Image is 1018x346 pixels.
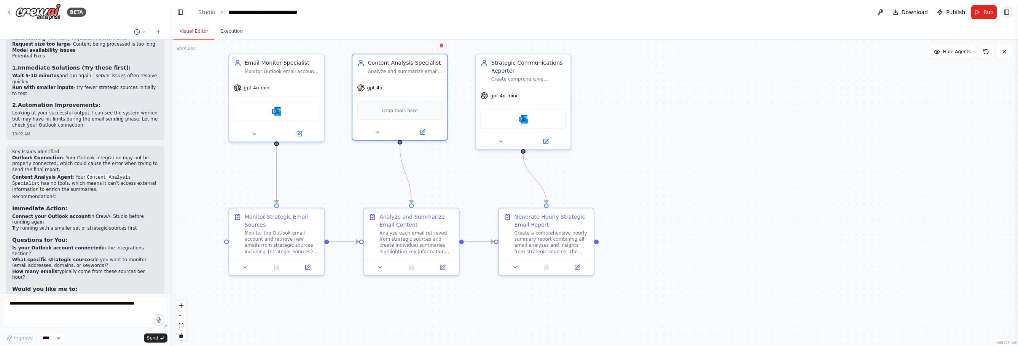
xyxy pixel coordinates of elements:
[12,36,45,41] strong: Rate limiting
[260,263,293,272] button: No output available
[352,54,448,141] div: Content Analysis SpecialistAnalyze and summarize email content from strategic sources, extracting...
[929,46,975,58] button: Hide Agents
[519,114,528,124] img: Microsoft Outlook
[176,330,186,340] button: toggle interactivity
[12,237,68,243] strong: Questions for You:
[464,238,494,246] g: Edge from 699fb6f4-f65b-4ef0-9753-fda35549570e to c0e4e8a5-a387-48a6-8311-d981214a8286
[144,333,167,343] button: Send
[12,48,75,53] strong: Model availability issues
[277,129,321,138] button: Open in side panel
[245,213,319,229] div: Monitor Strategic Email Sources
[176,301,186,311] button: zoom in
[295,263,321,272] button: Open in side panel
[395,263,428,272] button: No output available
[983,8,994,16] span: Run
[12,41,158,48] li: - Content being processed is too long
[12,194,158,200] h2: Recommendations:
[1001,7,1012,17] button: Show right sidebar
[12,110,158,128] p: Looking at your successful output, I can see the system worked but may have hit limits during the...
[475,54,571,150] div: Strategic Communications ReporterCreate comprehensive summary reports of analyzed emails and deli...
[12,73,59,78] strong: Wait 5-10 minutes
[245,59,319,67] div: Email Monitor Specialist
[228,54,325,142] div: Email Monitor SpecialistMonitor Outlook email account and retrieve emails from strategic sources ...
[996,340,1017,344] a: React Flow attribution
[12,131,158,137] div: 10:02 AM
[498,208,594,276] div: Generate Hourly Strategic Email ReportCreate a comprehensive hourly summary report combining all ...
[514,213,589,229] div: Generate Hourly Strategic Email Report
[175,7,186,17] button: Hide left sidebar
[15,3,61,21] img: Logo
[530,263,563,272] button: No output available
[491,92,518,98] span: gpt-4o-mini
[382,107,418,114] span: Drop tools here
[198,8,314,16] nav: breadcrumb
[273,146,280,203] g: Edge from 06d82b3f-cc5d-4812-bc5c-241b35e85fc8 to 534a6e4b-75a8-4beb-8bb1-1c4754428054
[18,65,131,71] strong: Immediate Solutions (Try these first):
[245,230,319,255] div: Monitor the Outlook email account and retrieve new emails from strategic sources including {strat...
[152,27,164,37] button: Start a new chat
[12,269,158,281] li: typically come from these sources per hour?
[214,24,249,40] button: Execution
[368,59,443,67] div: Content Analysis Specialist
[889,5,931,19] button: Download
[491,76,566,82] div: Create comprehensive summary reports of analyzed emails and deliver them via Outlook to keep stak...
[12,64,158,71] h3: 1.
[12,214,158,225] li: in CrewAI Studio before running again
[12,286,78,292] strong: Would you like me to:
[971,5,997,19] button: Run
[12,225,158,232] li: Try running with a smaller set of strategic sources first
[12,85,73,90] strong: Run with smaller inputs
[12,41,70,47] strong: Request size too large
[3,333,36,343] button: Improve
[14,335,33,341] span: Improve
[363,208,459,276] div: Analyze and Summarize Email ContentAnalyze each email retrieved from strategic sources and create...
[12,53,158,59] h2: Potential Fixes
[198,9,215,15] a: Studio
[12,257,158,269] li: do you want to monitor (email addresses, domains, or keywords)?
[176,321,186,330] button: fit view
[12,175,158,193] p: : Your has no tools, which means it can't access external information to enrich the summaries.
[519,154,550,203] g: Edge from be991e1f-d771-440f-a257-cc1d980e782d to c0e4e8a5-a387-48a6-8311-d981214a8286
[379,230,454,255] div: Analyze each email retrieved from strategic sources and create individual summaries highlighting ...
[943,49,971,55] span: Hide Agents
[401,127,444,136] button: Open in side panel
[12,245,102,251] strong: Is your Outlook account connected
[12,101,158,109] h3: 2.
[429,263,456,272] button: Open in side panel
[902,8,928,16] span: Download
[437,40,446,50] button: Delete node
[12,214,90,219] strong: Connect your Outlook account
[367,85,382,91] span: gpt-4o
[368,68,443,75] div: Analyze and summarize email content from strategic sources, extracting key insights, trends, and ...
[12,155,63,160] strong: Outlook Connection
[228,208,325,276] div: Monitor Strategic Email SourcesMonitor the Outlook email account and retrieve new emails from str...
[564,263,591,272] button: Open in side panel
[176,301,186,340] div: React Flow controls
[514,230,589,255] div: Create a comprehensive hourly summary report combining all email analyses and insights from strat...
[329,238,359,246] g: Edge from 534a6e4b-75a8-4beb-8bb1-1c4754428054 to 699fb6f4-f65b-4ef0-9753-fda35549570e
[244,85,271,91] span: gpt-4o-mini
[12,73,158,85] li: and run again - server issues often resolve quickly
[176,311,186,321] button: zoom out
[934,5,968,19] button: Publish
[396,144,416,203] g: Edge from f1084a0c-8aaa-4c04-b703-b817069e6671 to 699fb6f4-f65b-4ef0-9753-fda35549570e
[67,8,86,17] div: BETA
[177,46,196,52] div: Version 1
[147,335,158,341] span: Send
[131,27,149,37] button: Switch to previous chat
[12,155,158,173] p: : Your Outlook integration may not be properly connected, which could cause the error when trying...
[491,59,566,75] div: Strategic Communications Reporter
[379,213,454,229] div: Analyze and Summarize Email Content
[12,85,158,97] li: - try fewer strategic sources initially to test
[245,68,319,75] div: Monitor Outlook email account and retrieve emails from strategic sources including {strategic_sou...
[272,107,281,116] img: Microsoft Outlook
[18,102,100,108] strong: Automation Improvements:
[12,269,57,274] strong: How many emails
[12,245,158,257] li: in the integrations section?
[12,205,67,211] strong: Immediate Action:
[153,314,164,325] button: Click to speak your automation idea
[12,174,131,187] code: Content Analysis Specialist
[946,8,965,16] span: Publish
[12,257,93,262] strong: What specific strategic sources
[12,175,73,180] strong: Content Analysis Agent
